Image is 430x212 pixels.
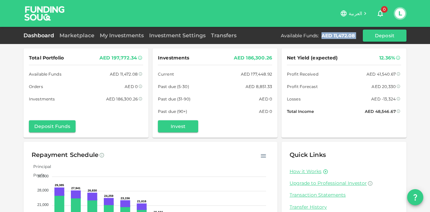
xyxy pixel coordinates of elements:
[381,6,388,13] span: 0
[37,174,49,178] tspan: 35,000
[287,83,318,90] span: Profit Forecast
[158,71,174,78] span: Current
[146,32,208,39] a: Investment Settings
[106,95,138,102] div: AED 186,300.26
[372,83,396,90] div: AED 20,330
[287,71,318,78] span: Profit Received
[290,168,321,175] a: How it Works
[125,83,138,90] div: AED 0
[24,32,57,39] a: Dashboard
[281,32,319,39] div: Available Funds :
[29,54,64,62] span: Total Portfolio
[158,54,189,62] span: Investments
[158,95,190,102] span: Past due (31-90)
[290,180,367,186] span: Upgrade to Professional Investor
[234,54,272,62] div: AED 186,300.26
[395,8,405,18] button: L
[287,95,301,102] span: Losses
[99,54,137,62] div: AED 197,772.34
[158,120,198,132] button: Invest
[32,150,98,161] div: Repayment Schedule
[371,95,396,102] div: AED -13,324
[29,120,76,132] button: Deposit Funds
[259,95,272,102] div: AED 0
[287,108,314,115] span: Total Income
[321,32,355,39] div: AED 11,472.08
[407,189,423,205] button: question
[287,54,338,62] span: Net Yield (expected)
[110,71,138,78] div: AED 11,472.08
[241,71,272,78] div: AED 177,448.92
[374,7,387,20] button: 0
[208,32,239,39] a: Transfers
[365,108,396,115] div: AED 48,546.67
[367,71,396,78] div: AED 41,540.67
[290,204,398,210] a: Transfer History
[363,30,406,42] button: Deposit
[97,32,146,39] a: My Investments
[29,95,55,102] span: Investments
[290,151,326,159] span: Quick Links
[37,203,49,207] tspan: 21,000
[246,83,272,90] div: AED 8,851.33
[158,83,189,90] span: Past due (5-30)
[29,83,43,90] span: Orders
[290,180,398,186] a: Upgrade to Professional Investor
[259,108,272,115] div: AED 0
[28,173,45,178] span: Profit
[290,192,398,198] a: Transaction Statements
[158,108,187,115] span: Past due (90+)
[37,188,49,192] tspan: 28,000
[29,71,61,78] span: Available Funds
[57,32,97,39] a: Marketplace
[28,164,51,169] span: Principal
[349,10,362,16] span: العربية
[379,54,395,62] div: 12.36%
